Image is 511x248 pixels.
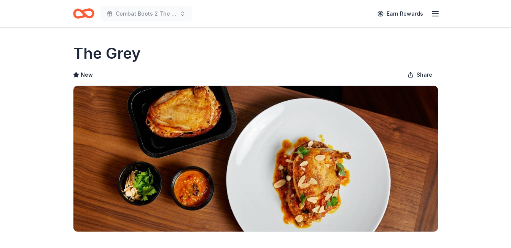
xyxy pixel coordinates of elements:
button: Share [401,67,438,82]
img: Image for The Grey [73,86,438,232]
a: Earn Rewards [373,7,428,21]
button: Combat Boots 2 The Boardroom presents the "United We Stand" Campaign [100,6,192,21]
span: Share [417,70,432,79]
span: New [81,70,93,79]
h1: The Grey [73,43,141,64]
span: Combat Boots 2 The Boardroom presents the "United We Stand" Campaign [116,9,177,18]
a: Home [73,5,94,23]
